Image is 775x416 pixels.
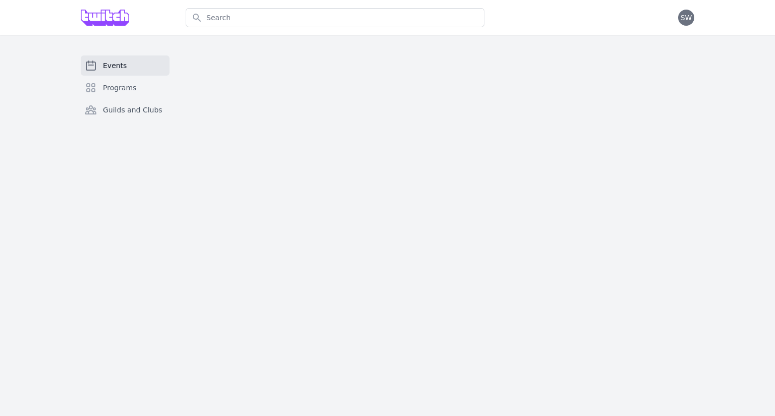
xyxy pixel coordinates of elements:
[681,14,692,21] span: SW
[186,8,484,27] input: Search
[81,10,129,26] img: Grove
[103,83,136,93] span: Programs
[81,55,170,76] a: Events
[81,78,170,98] a: Programs
[678,10,694,26] button: SW
[103,61,127,71] span: Events
[81,100,170,120] a: Guilds and Clubs
[103,105,162,115] span: Guilds and Clubs
[81,55,170,136] nav: Sidebar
